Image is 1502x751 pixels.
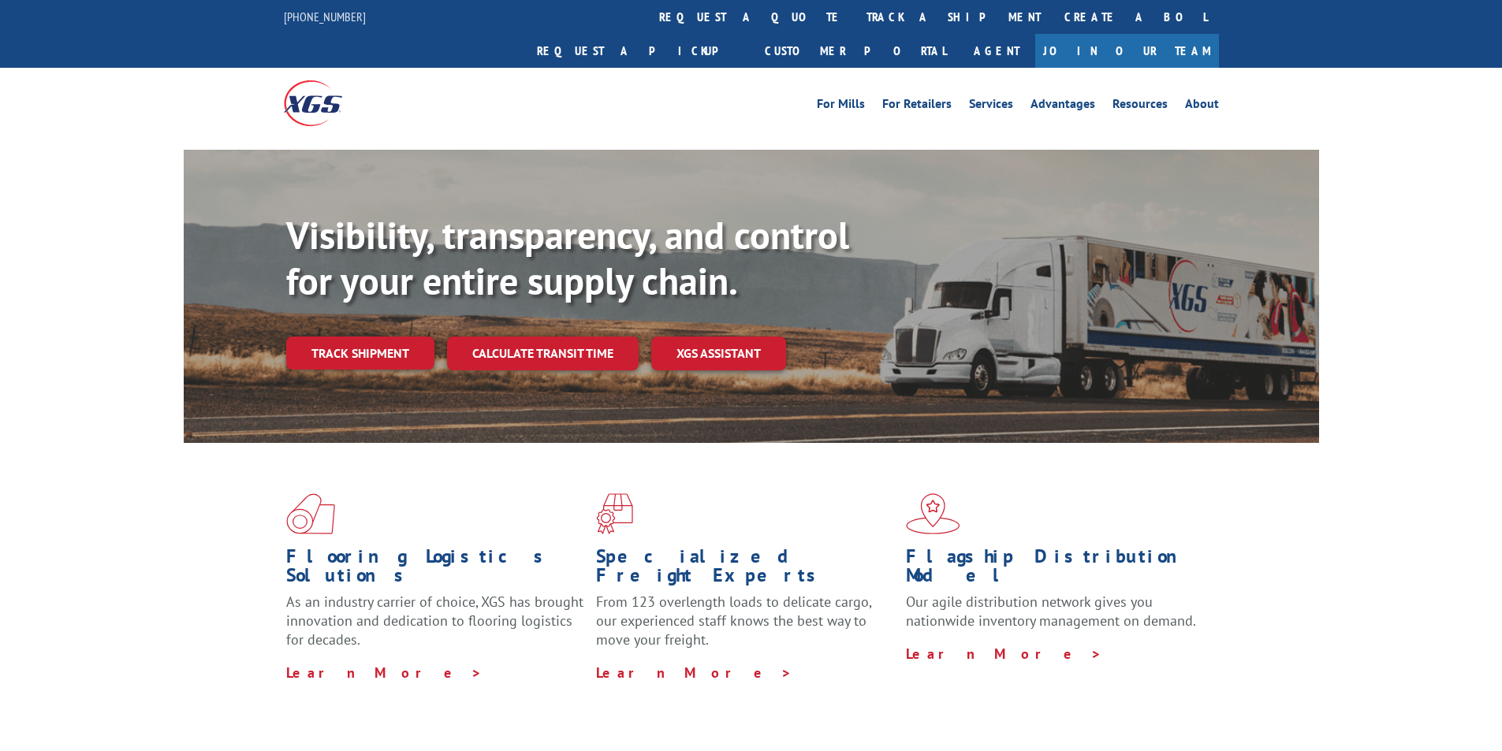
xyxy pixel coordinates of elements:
a: Track shipment [286,336,434,370]
a: Calculate transit time [447,336,639,370]
span: Our agile distribution network gives you nationwide inventory management on demand. [906,593,1196,630]
a: For Retailers [882,98,952,115]
p: From 123 overlength loads to delicate cargo, our experienced staff knows the best way to move you... [596,593,894,663]
a: Learn More > [596,664,792,682]
a: Agent [958,34,1035,68]
a: Learn More > [286,664,483,682]
a: XGS ASSISTANT [651,336,786,370]
a: Learn More > [906,645,1102,663]
a: Resources [1113,98,1168,115]
b: Visibility, transparency, and control for your entire supply chain. [286,210,849,305]
h1: Specialized Freight Experts [596,547,894,593]
a: [PHONE_NUMBER] [284,9,366,24]
a: Join Our Team [1035,34,1219,68]
a: Customer Portal [753,34,958,68]
a: Request a pickup [525,34,753,68]
a: About [1185,98,1219,115]
a: Advantages [1031,98,1095,115]
span: As an industry carrier of choice, XGS has brought innovation and dedication to flooring logistics... [286,593,583,649]
h1: Flooring Logistics Solutions [286,547,584,593]
a: For Mills [817,98,865,115]
img: xgs-icon-focused-on-flooring-red [596,493,633,534]
a: Services [969,98,1013,115]
img: xgs-icon-flagship-distribution-model-red [906,493,960,534]
h1: Flagship Distribution Model [906,547,1204,593]
img: xgs-icon-total-supply-chain-intelligence-red [286,493,335,534]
